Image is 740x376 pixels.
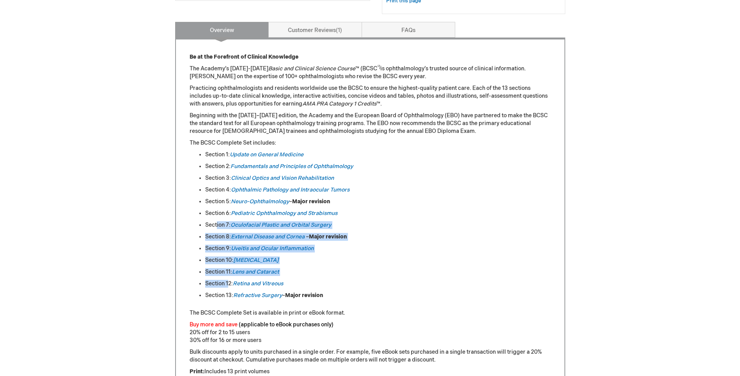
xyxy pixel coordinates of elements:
p: Beginning with the [DATE]–[DATE] edition, the Academy and the European Board of Ophthalmology (EB... [190,112,551,135]
a: Customer Reviews1 [268,22,362,38]
p: Includes 13 print volumes [190,368,551,376]
a: Uveitis and Ocular Inflammation [231,245,314,252]
a: Oculofacial Plastic and Orbital Surgery [231,222,331,228]
font: Buy more and save [190,321,238,328]
a: [MEDICAL_DATA] [233,257,279,263]
a: External Disease and Cornea [231,233,305,240]
em: AMA PRA Category 1 Credits [302,100,376,107]
em: Basic and Clinical Science Course [268,65,355,72]
li: Section 10: [205,256,551,264]
span: 1 [336,27,342,34]
p: The BCSC Complete Set includes: [190,139,551,147]
strong: Major revision [285,292,323,299]
a: Retina and Vitreous [233,280,283,287]
p: Bulk discounts apply to units purchased in a single order. For example, five eBook sets purchased... [190,348,551,364]
li: Section 9: [205,245,551,252]
a: FAQs [362,22,455,38]
strong: Print: [190,368,204,375]
a: Fundamentals and Principles of Ophthalmology [231,163,353,170]
li: Section 7: [205,221,551,229]
a: Clinical Optics and Vision Rehabilitation [231,175,334,181]
a: Neuro-Ophthalmology [231,198,289,205]
a: Ophthalmic Pathology and Intraocular Tumors [231,186,350,193]
li: Section 13: – [205,292,551,299]
strong: Major revision [292,198,330,205]
li: Section 6: [205,209,551,217]
a: Pediatric Ophthalmology and Strabismus [231,210,337,217]
li: Section 3: [205,174,551,182]
font: (applicable to eBook purchases only) [239,321,334,328]
li: Section 12: [205,280,551,288]
p: The BCSC Complete Set is available in print or eBook format. [190,309,551,317]
li: Section 4: [205,186,551,194]
li: Section 11: [205,268,551,276]
p: 20% off for 2 to 15 users 30% off for 16 or more users [190,321,551,344]
p: Practicing ophthalmologists and residents worldwide use the BCSC to ensure the highest-quality pa... [190,84,551,108]
strong: Be at the Forefront of Clinical Knowledge [190,54,298,60]
strong: Major revision [309,233,347,240]
li: Section 1: [205,151,551,159]
a: Lens and Cataract [232,269,279,275]
li: Section 8: – [205,233,551,241]
a: Overview [175,22,269,38]
sup: ®) [377,65,380,70]
p: The Academy’s [DATE]-[DATE] ™ (BCSC is ophthalmology’s trusted source of clinical information. [P... [190,65,551,81]
a: Refractive Surgery [233,292,282,299]
li: Section 2: [205,163,551,170]
li: Section 5: – [205,198,551,206]
a: Update on General Medicine [230,151,303,158]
